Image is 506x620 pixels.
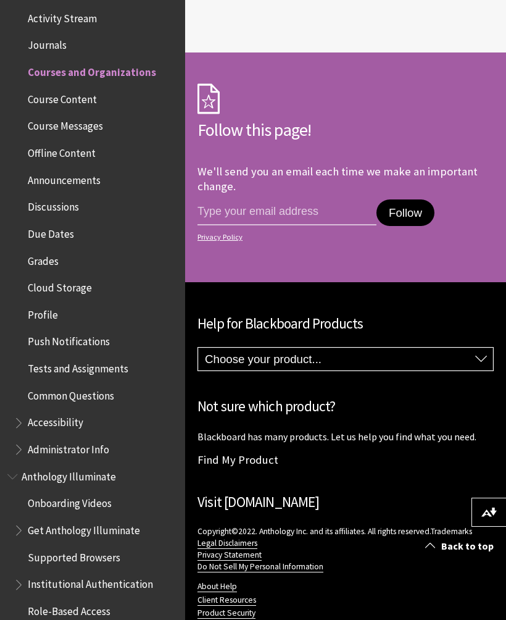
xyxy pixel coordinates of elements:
img: Subscription Icon [197,83,220,114]
span: Get Anthology Illuminate [28,520,140,537]
input: email address [197,199,376,225]
span: Course Messages [28,116,103,133]
a: Privacy Policy [197,233,490,241]
span: Activity Stream [28,8,97,25]
span: Offline Content [28,143,96,159]
span: Onboarding Videos [28,493,112,510]
button: Follow [376,199,434,227]
span: Cloud Storage [28,277,92,294]
a: Back to top [416,535,506,558]
span: Supported Browsers [28,547,120,564]
span: Due Dates [28,224,74,240]
a: Find My Product [197,453,278,467]
span: Announcements [28,170,101,186]
a: Visit [DOMAIN_NAME] [197,493,319,511]
span: Common Questions [28,385,114,402]
span: Profile [28,304,58,321]
span: Journals [28,35,67,52]
span: Institutional Authentication [28,574,153,591]
span: Courses and Organizations [28,62,156,78]
span: Administrator Info [28,439,109,456]
a: Do Not Sell My Personal Information [197,561,323,572]
a: Trademarks [431,526,472,537]
span: Anthology Illuminate [22,466,116,483]
span: Accessibility [28,413,83,429]
h2: Help for Blackboard Products [197,313,494,335]
a: About Help [197,581,237,592]
p: We'll send you an email each time we make an important change. [197,164,478,193]
span: Role-Based Access [28,601,110,618]
h2: Not sure which product? [197,396,494,417]
span: Push Notifications [28,332,110,348]
p: Blackboard has many products. Let us help you find what you need. [197,430,494,443]
a: Product Security [197,608,255,619]
span: Discussions [28,196,79,213]
a: Client Resources [197,595,256,606]
p: Copyright©2022. Anthology Inc. and its affiliates. All rights reserved. [197,526,494,572]
span: Grades [28,251,59,267]
h2: Follow this page! [197,117,494,143]
a: Legal Disclaimers [197,538,257,549]
a: Privacy Statement [197,550,262,561]
span: Tests and Assignments [28,358,128,375]
span: Course Content [28,89,97,106]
